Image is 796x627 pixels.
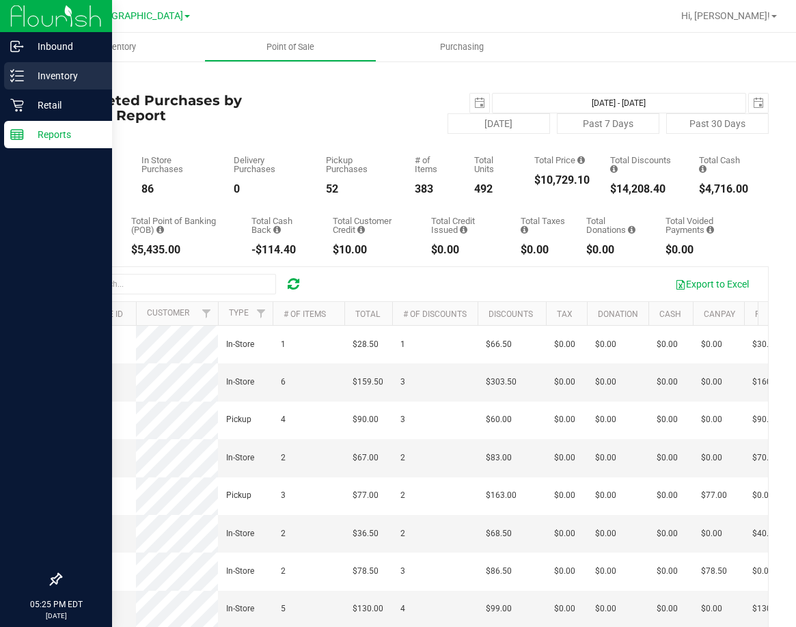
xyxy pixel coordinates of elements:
[554,565,575,578] span: $0.00
[521,225,528,234] i: Sum of the total taxes for all purchases in the date range.
[251,245,312,255] div: -$114.40
[659,309,681,319] a: Cash
[554,489,575,502] span: $0.00
[701,338,722,351] span: $0.00
[33,33,204,61] a: Inventory
[586,245,645,255] div: $0.00
[226,451,254,464] span: In-Store
[284,309,326,319] a: # of Items
[486,413,512,426] span: $60.00
[586,217,645,234] div: Total Donations
[554,413,575,426] span: $0.00
[195,302,218,325] a: Filter
[250,302,273,325] a: Filter
[431,245,500,255] div: $0.00
[357,225,365,234] i: Sum of the successful, non-voided payments using account credit for all purchases in the date range.
[281,451,286,464] span: 2
[131,245,232,255] div: $5,435.00
[60,93,297,123] h4: Completed Purchases by Facility Report
[415,184,454,195] div: 383
[657,338,678,351] span: $0.00
[273,225,281,234] i: Sum of the cash-back amounts from rounded-up electronic payments for all purchases in the date ra...
[229,308,249,318] a: Type
[353,489,379,502] span: $77.00
[701,527,722,540] span: $0.00
[665,245,748,255] div: $0.00
[701,413,722,426] span: $0.00
[400,489,405,502] span: 2
[610,165,618,173] i: Sum of the discount values applied to the all purchases in the date range.
[353,527,379,540] span: $36.50
[234,184,306,195] div: 0
[10,69,24,83] inline-svg: Inventory
[460,225,467,234] i: Sum of all account credit issued for all refunds from returned purchases in the date range.
[281,565,286,578] span: 2
[554,451,575,464] span: $0.00
[595,376,616,389] span: $0.00
[486,338,512,351] span: $66.50
[326,184,394,195] div: 52
[474,184,514,195] div: 492
[234,156,306,173] div: Delivery Purchases
[422,41,502,53] span: Purchasing
[628,225,635,234] i: Sum of all round-up-to-next-dollar total price adjustments for all purchases in the date range.
[281,413,286,426] span: 4
[24,97,106,113] p: Retail
[353,376,383,389] span: $159.50
[657,451,678,464] span: $0.00
[554,376,575,389] span: $0.00
[6,598,106,611] p: 05:25 PM EDT
[554,527,575,540] span: $0.00
[577,156,585,165] i: Sum of the total prices of all purchases in the date range.
[400,527,405,540] span: 2
[657,565,678,578] span: $0.00
[226,527,254,540] span: In-Store
[534,175,590,186] div: $10,729.10
[400,602,405,615] span: 4
[400,413,405,426] span: 3
[226,602,254,615] span: In-Store
[400,376,405,389] span: 3
[657,413,678,426] span: $0.00
[749,94,768,113] span: select
[752,338,778,351] span: $30.00
[333,245,411,255] div: $10.00
[701,565,727,578] span: $78.50
[657,376,678,389] span: $0.00
[595,338,616,351] span: $0.00
[281,602,286,615] span: 5
[403,309,467,319] a: # of Discounts
[141,156,213,173] div: In Store Purchases
[281,527,286,540] span: 2
[71,274,276,294] input: Search...
[701,602,722,615] span: $0.00
[486,489,517,502] span: $163.00
[752,602,783,615] span: $130.00
[699,165,706,173] i: Sum of the successful, non-voided cash payment transactions for all purchases in the date range. ...
[701,489,727,502] span: $77.00
[486,565,512,578] span: $86.50
[281,338,286,351] span: 1
[353,451,379,464] span: $67.00
[706,225,714,234] i: Sum of all voided payment transaction amounts, excluding tips and transaction fees, for all purch...
[666,113,769,134] button: Past 30 Days
[353,413,379,426] span: $90.00
[595,451,616,464] span: $0.00
[226,565,254,578] span: In-Store
[24,38,106,55] p: Inbound
[699,156,748,173] div: Total Cash
[595,602,616,615] span: $0.00
[251,217,312,234] div: Total Cash Back
[657,602,678,615] span: $0.00
[665,217,748,234] div: Total Voided Payments
[353,338,379,351] span: $28.50
[376,33,548,61] a: Purchasing
[470,94,489,113] span: select
[355,309,380,319] a: Total
[554,602,575,615] span: $0.00
[24,68,106,84] p: Inventory
[415,156,454,173] div: # of Items
[752,413,778,426] span: $90.00
[595,565,616,578] span: $0.00
[657,527,678,540] span: $0.00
